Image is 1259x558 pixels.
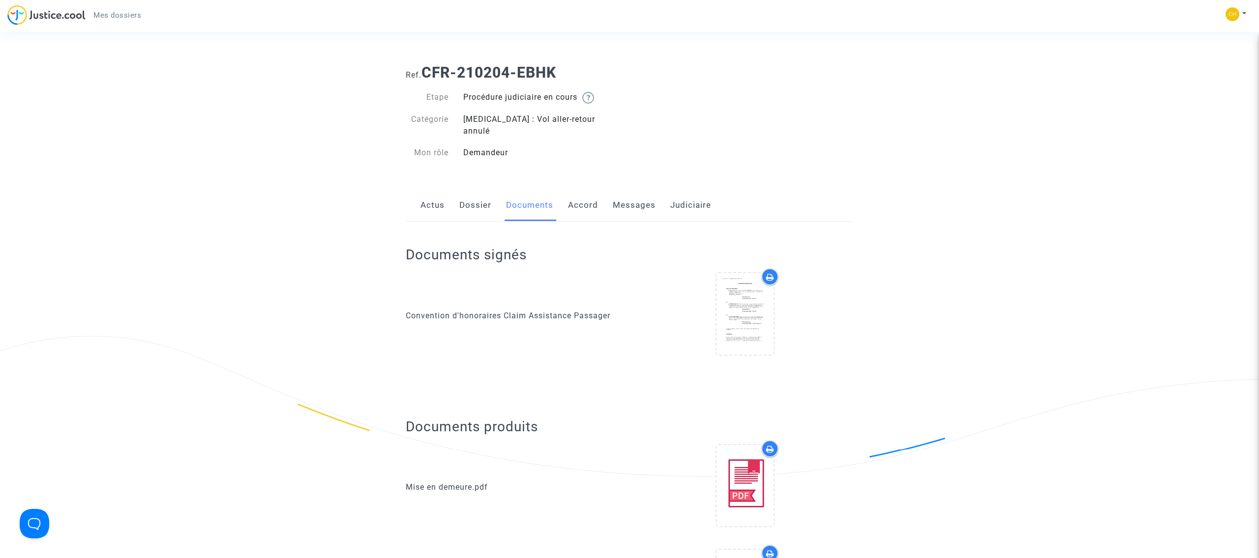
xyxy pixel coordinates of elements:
[459,189,491,222] a: Dossier
[568,189,598,222] a: Accord
[86,8,149,23] a: Mes dossiers
[613,189,656,222] a: Messages
[1226,7,1239,21] img: 9ef84c53e94d9fc69ddf36847d25a59a
[398,113,456,137] div: Catégorie
[406,481,623,493] div: Mise en demeure.pdf
[406,70,421,80] span: Ref.
[93,11,141,20] span: Mes dossiers
[398,91,456,104] div: Etape
[506,189,553,222] a: Documents
[20,509,49,538] iframe: Help Scout Beacon - Open
[406,418,854,435] h2: Documents produits
[456,113,629,137] div: [MEDICAL_DATA] : Vol aller-retour annulé
[420,189,445,222] a: Actus
[421,64,556,81] b: CFR-210204-EBHK
[406,310,623,322] div: Convention d'honoraires Claim Assistance Passager
[406,246,527,263] h2: Documents signés
[670,189,711,222] a: Judiciaire
[7,5,86,25] img: jc-logo.svg
[582,92,594,104] img: help.svg
[456,147,629,159] div: Demandeur
[398,147,456,159] div: Mon rôle
[456,91,629,104] div: Procédure judiciaire en cours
